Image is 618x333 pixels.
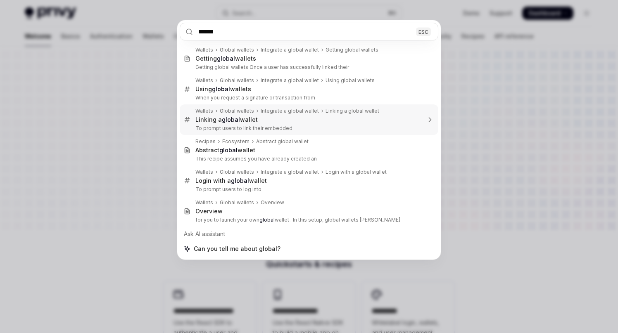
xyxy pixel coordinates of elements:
[195,64,421,71] p: Getting global wallets Once a user has successfully linked their
[222,116,240,123] b: global
[195,208,223,215] div: Overview
[195,146,255,154] div: Abstract wallet
[326,108,379,114] div: Linking a global wallet
[195,55,256,62] div: Getting wallets
[194,245,280,253] span: Can you tell me about global?
[195,138,216,145] div: Recipes
[220,108,254,114] div: Global wallets
[220,47,254,53] div: Global wallets
[261,77,319,84] div: Integrate a global wallet
[195,156,421,162] p: This recipe assumes you have already created an
[195,47,213,53] div: Wallets
[256,138,309,145] div: Abstract global wallet
[180,227,438,241] div: Ask AI assistant
[416,27,431,36] div: ESC
[220,77,254,84] div: Global wallets
[326,77,375,84] div: Using global wallets
[231,177,249,184] b: global
[195,169,213,175] div: Wallets
[261,169,319,175] div: Integrate a global wallet
[261,47,319,53] div: Integrate a global wallet
[261,199,284,206] div: Overview
[195,125,421,132] p: To prompt users to link their embedded
[195,77,213,84] div: Wallets
[195,94,421,101] p: When you request a signature or transaction from
[195,217,421,223] p: for you to launch your own wallet . In this setup, global wallets [PERSON_NAME]
[195,186,421,193] p: To prompt users to log into
[195,85,251,93] div: Using wallets
[195,116,258,123] div: Linking a wallet
[222,138,250,145] div: Ecosystem
[259,217,275,223] b: global
[195,108,213,114] div: Wallets
[195,177,267,184] div: Login with a wallet
[326,47,378,53] div: Getting global wallets
[220,199,254,206] div: Global wallets
[220,169,254,175] div: Global wallets
[195,199,213,206] div: Wallets
[261,108,319,114] div: Integrate a global wallet
[212,85,230,92] b: global
[219,146,238,154] b: global
[217,55,235,62] b: global
[326,169,387,175] div: Login with a global wallet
